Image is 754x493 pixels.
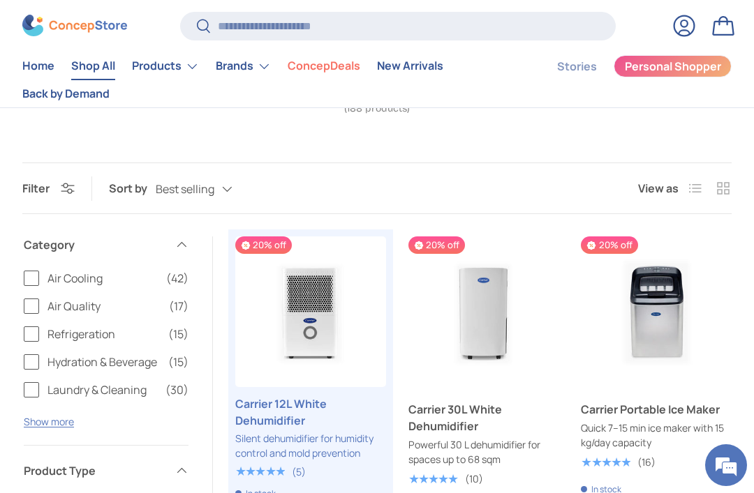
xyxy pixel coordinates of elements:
span: (15) [168,326,188,342]
nav: Secondary [524,52,732,107]
span: Hydration & Beverage [47,354,160,370]
span: Refrigeration [47,326,160,342]
a: New Arrivals [377,53,443,80]
a: ConcepDeals [288,53,360,80]
a: Stories [557,53,597,80]
a: Carrier 12L White Dehumidifier [235,236,386,387]
span: (15) [168,354,188,370]
span: 20% off [581,236,637,254]
span: View as [638,180,679,197]
span: Best selling [156,183,214,196]
span: Air Quality [47,298,161,314]
span: Category [24,236,166,253]
label: Sort by [109,180,156,197]
a: Carrier Portable Ice Maker [581,236,732,387]
button: Best selling [156,177,260,202]
nav: Primary [22,52,524,107]
span: Air Cooling [47,270,158,287]
img: carrier-dehumidifier-30-liter-full-view-concepstore [408,236,559,387]
img: ConcepStore [22,15,127,37]
a: Back by Demand [22,80,110,107]
summary: Brands [207,52,279,80]
span: Product Type [24,462,166,479]
a: Carrier 12L White Dehumidifier [235,395,386,429]
span: (188 products) [293,104,461,114]
a: Home [22,53,54,80]
span: Filter [22,181,50,196]
span: 20% off [235,236,292,254]
a: Carrier 30L White Dehumidifier [408,236,559,387]
summary: Products [124,52,207,80]
img: carrier-dehumidifier-12-liter-full-view-concepstore [235,236,386,387]
span: (30) [165,381,188,398]
span: (42) [166,270,188,287]
span: (17) [169,298,188,314]
button: Filter [22,181,75,196]
a: Carrier Portable Ice Maker [581,401,732,418]
span: 20% off [408,236,465,254]
img: carrier-ice-maker-full-view-concepstore [581,236,732,387]
span: Personal Shopper [625,61,721,73]
summary: Category [24,220,188,270]
a: Shop All [71,53,115,80]
a: Carrier 30L White Dehumidifier [408,401,559,434]
span: Laundry & Cleaning [47,381,157,398]
a: Personal Shopper [614,55,732,77]
button: Show more [24,415,74,428]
